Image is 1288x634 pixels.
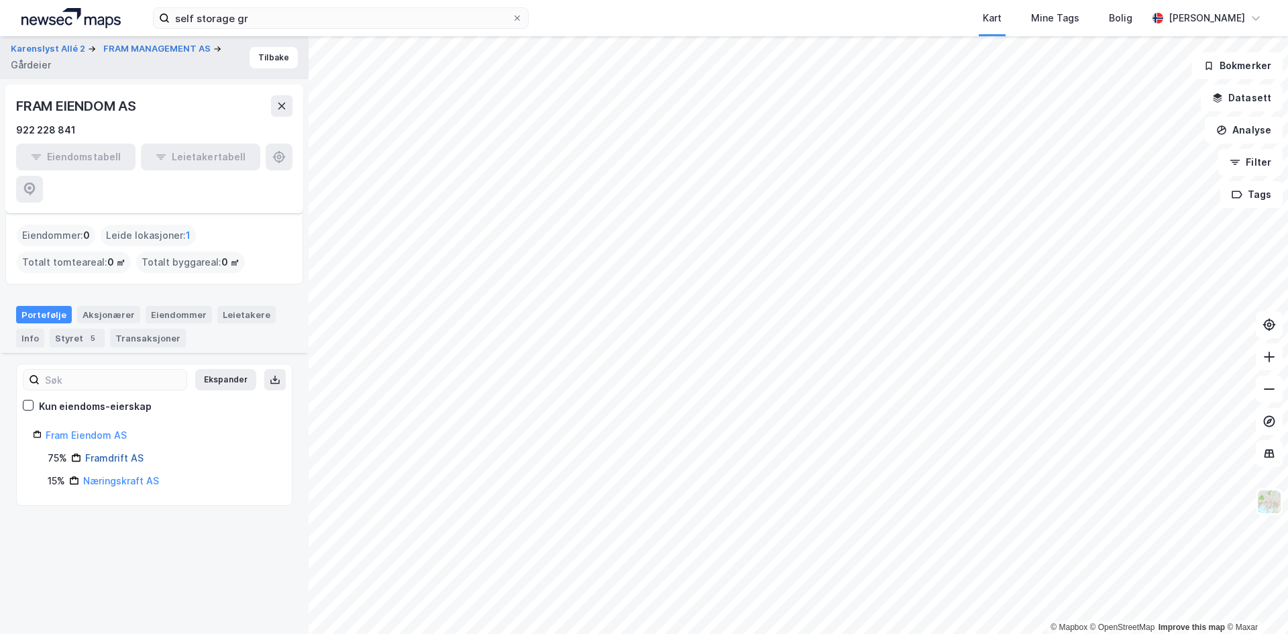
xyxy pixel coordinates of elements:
[103,42,213,56] button: FRAM MANAGEMENT AS
[136,252,245,273] div: Totalt byggareal :
[21,8,121,28] img: logo.a4113a55bc3d86da70a041830d287a7e.svg
[46,429,127,441] a: Fram Eiendom AS
[1192,52,1283,79] button: Bokmerker
[1218,149,1283,176] button: Filter
[11,42,88,56] button: Karenslyst Allé 2
[1169,10,1245,26] div: [PERSON_NAME]
[1090,623,1155,632] a: OpenStreetMap
[186,227,191,244] span: 1
[1051,623,1087,632] a: Mapbox
[16,122,76,138] div: 922 228 841
[221,254,239,270] span: 0 ㎡
[17,225,95,246] div: Eiendommer :
[101,225,196,246] div: Leide lokasjoner :
[16,329,44,348] div: Info
[1031,10,1079,26] div: Mine Tags
[83,227,90,244] span: 0
[83,475,159,486] a: Næringskraft AS
[1201,85,1283,111] button: Datasett
[1220,181,1283,208] button: Tags
[1205,117,1283,144] button: Analyse
[250,47,298,68] button: Tilbake
[85,452,144,464] a: Framdrift AS
[1221,570,1288,634] iframe: Chat Widget
[40,370,186,390] input: Søk
[1256,489,1282,515] img: Z
[77,306,140,323] div: Aksjonærer
[48,473,65,489] div: 15%
[1221,570,1288,634] div: Kontrollprogram for chat
[107,254,125,270] span: 0 ㎡
[1159,623,1225,632] a: Improve this map
[1109,10,1132,26] div: Bolig
[16,95,139,117] div: FRAM EIENDOM AS
[86,331,99,345] div: 5
[146,306,212,323] div: Eiendommer
[50,329,105,348] div: Styret
[11,57,51,73] div: Gårdeier
[195,369,256,390] button: Ekspander
[110,329,186,348] div: Transaksjoner
[17,252,131,273] div: Totalt tomteareal :
[983,10,1002,26] div: Kart
[217,306,276,323] div: Leietakere
[48,450,67,466] div: 75%
[39,399,152,415] div: Kun eiendoms-eierskap
[16,306,72,323] div: Portefølje
[170,8,512,28] input: Søk på adresse, matrikkel, gårdeiere, leietakere eller personer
